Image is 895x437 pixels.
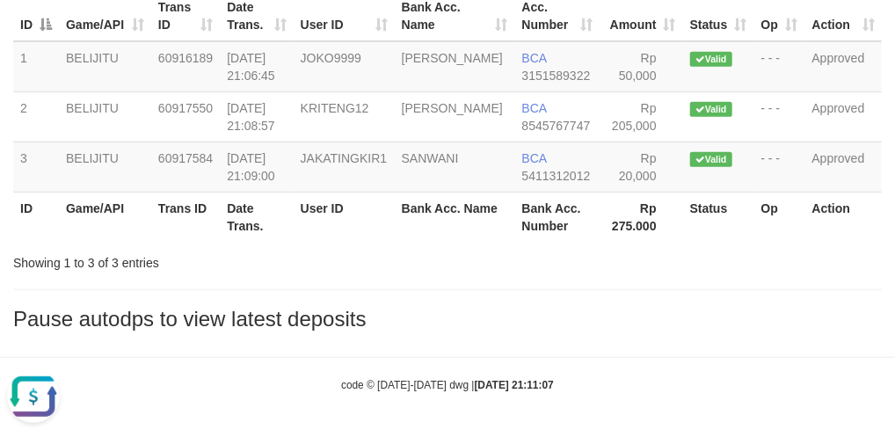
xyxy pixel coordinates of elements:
[13,91,59,142] td: 2
[13,192,59,242] th: ID
[690,152,732,167] span: Valid transaction
[402,51,503,65] a: [PERSON_NAME]
[301,151,388,165] span: JAKATINGKIR1
[612,101,657,133] span: Rp 205,000
[805,192,882,242] th: Action
[754,192,805,242] th: Op
[805,91,882,142] td: Approved
[690,52,732,67] span: Valid transaction
[522,51,547,65] span: BCA
[619,151,657,183] span: Rp 20,000
[158,151,213,165] span: 60917584
[59,41,151,92] td: BELIJITU
[13,308,882,331] h3: Pause autodps to view latest deposits
[158,101,213,115] span: 60917550
[227,101,275,133] span: [DATE] 21:08:57
[522,101,547,115] span: BCA
[294,192,395,242] th: User ID
[402,151,459,165] a: SANWANI
[805,41,882,92] td: Approved
[227,151,275,183] span: [DATE] 21:09:00
[301,51,361,65] span: JOKO9999
[151,192,220,242] th: Trans ID
[59,192,151,242] th: Game/API
[220,192,293,242] th: Date Trans.
[7,7,60,60] button: Open LiveChat chat widget
[522,119,591,133] span: Copy 8545767747 to clipboard
[59,142,151,192] td: BELIJITU
[600,192,683,242] th: Rp 275.000
[522,151,547,165] span: BCA
[341,379,554,391] small: code © [DATE]-[DATE] dwg |
[515,192,600,242] th: Bank Acc. Number
[227,51,275,83] span: [DATE] 21:06:45
[475,379,554,391] strong: [DATE] 21:11:07
[13,142,59,192] td: 3
[754,91,805,142] td: - - -
[690,102,732,117] span: Valid transaction
[13,247,360,272] div: Showing 1 to 3 of 3 entries
[158,51,213,65] span: 60916189
[59,91,151,142] td: BELIJITU
[619,51,657,83] span: Rp 50,000
[522,169,591,183] span: Copy 5411312012 to clipboard
[754,41,805,92] td: - - -
[301,101,369,115] span: KRITENG12
[522,69,591,83] span: Copy 3151589322 to clipboard
[683,192,754,242] th: Status
[402,101,503,115] a: [PERSON_NAME]
[395,192,515,242] th: Bank Acc. Name
[13,41,59,92] td: 1
[805,142,882,192] td: Approved
[754,142,805,192] td: - - -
